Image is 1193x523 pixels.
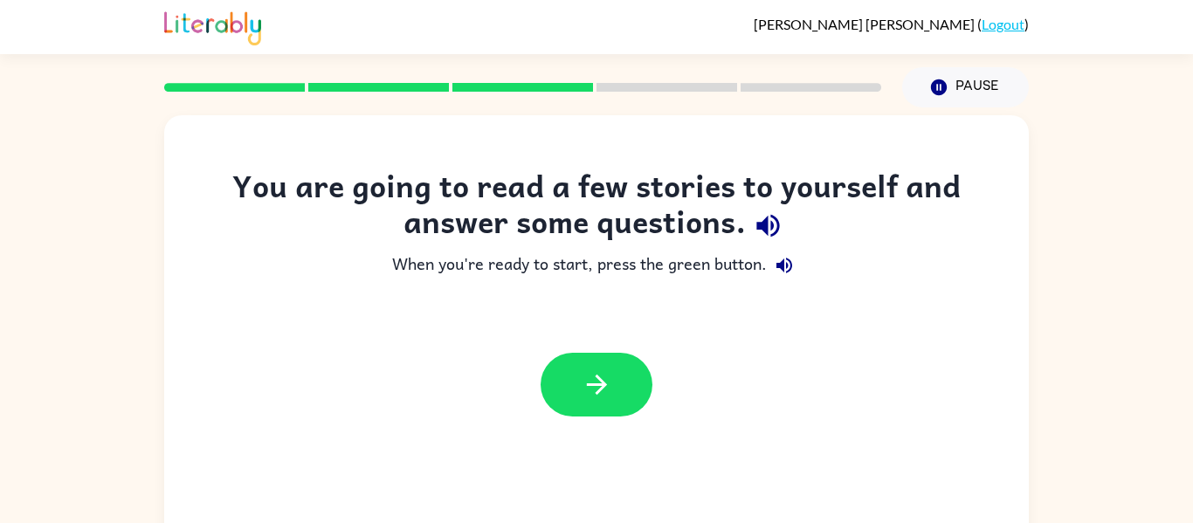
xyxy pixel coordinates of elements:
[754,16,977,32] span: [PERSON_NAME] [PERSON_NAME]
[754,16,1029,32] div: ( )
[199,248,994,283] div: When you're ready to start, press the green button.
[982,16,1024,32] a: Logout
[902,67,1029,107] button: Pause
[199,168,994,248] div: You are going to read a few stories to yourself and answer some questions.
[164,7,261,45] img: Literably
